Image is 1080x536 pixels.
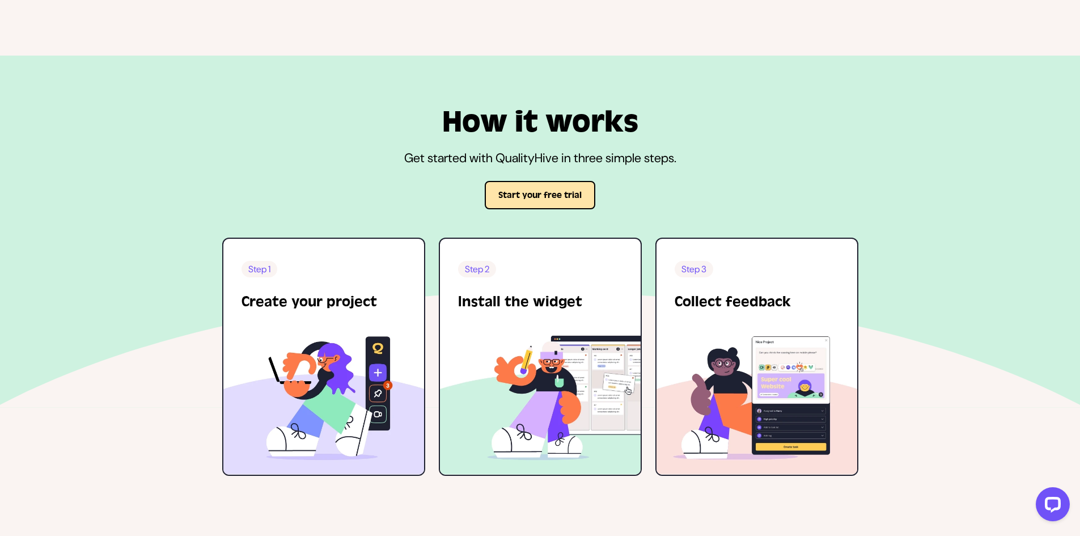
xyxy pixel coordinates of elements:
span: Step 2 [458,261,496,277]
h3: Create your project [242,291,406,313]
h3: Collect feedback [675,291,839,313]
span: Step 3 [675,261,713,277]
p: Get started with QualityHive in three simple steps. [222,150,858,167]
h2: How it works [222,107,858,138]
iframe: LiveChat chat widget [1027,483,1074,530]
button: Start your free trial [485,181,595,209]
img: Raise website feedback [657,331,857,475]
span: Step 1 [242,261,277,277]
img: Website Feedback Widget [223,331,424,475]
a: Start your free trial [485,189,595,200]
img: QA Chrome Extension [440,331,641,475]
h3: Install the widget [458,291,622,313]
